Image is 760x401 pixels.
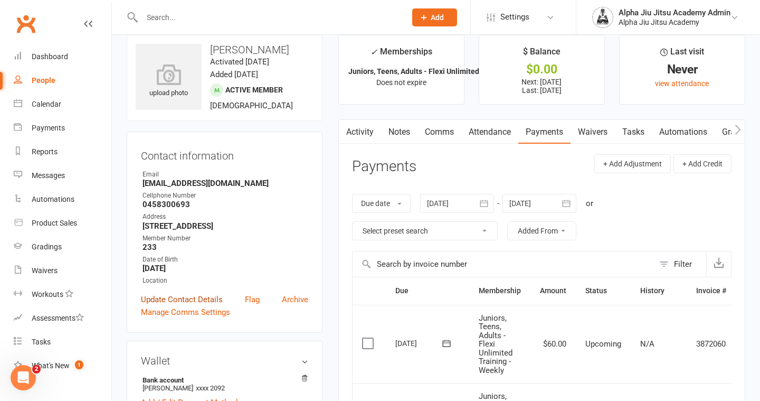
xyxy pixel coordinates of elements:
[640,339,654,349] span: N/A
[615,120,652,144] a: Tasks
[14,306,111,330] a: Assessments
[32,361,70,370] div: What's New
[674,258,692,271] div: Filter
[245,293,260,306] a: Flag
[14,259,111,283] a: Waivers
[507,221,576,240] button: Added From
[654,251,706,277] button: Filter
[631,277,687,304] th: History
[571,120,615,144] a: Waivers
[14,211,111,235] a: Product Sales
[530,305,576,384] td: $60.00
[461,120,518,144] a: Attendance
[139,10,398,25] input: Search...
[576,277,631,304] th: Status
[32,76,55,85] div: People
[592,7,613,28] img: thumb_image1751406779.png
[14,140,111,164] a: Reports
[32,243,62,251] div: Gradings
[32,314,84,322] div: Assessments
[32,266,58,275] div: Waivers
[141,306,230,319] a: Manage Comms Settings
[225,86,283,94] span: Active member
[14,92,111,116] a: Calendar
[395,335,444,351] div: [DATE]
[142,276,308,286] div: Location
[141,355,308,367] h3: Wallet
[142,264,308,273] strong: [DATE]
[142,243,308,252] strong: 233
[352,158,416,175] h3: Payments
[530,277,576,304] th: Amount
[210,70,258,79] time: Added [DATE]
[500,5,529,29] span: Settings
[14,354,111,378] a: What's New1
[32,338,51,346] div: Tasks
[14,235,111,259] a: Gradings
[141,293,223,306] a: Update Contact Details
[687,305,736,384] td: 3872060
[14,283,111,306] a: Workouts
[594,154,671,173] button: + Add Adjustment
[32,52,68,61] div: Dashboard
[431,13,444,22] span: Add
[11,365,36,390] iframe: Intercom live chat
[655,79,709,88] a: view attendance
[32,147,58,156] div: Reports
[386,277,469,304] th: Due
[489,64,595,75] div: $0.00
[210,57,269,67] time: Activated [DATE]
[479,313,512,375] span: Juniors, Teens, Adults - Flexi Unlimited Training - Weekly
[14,116,111,140] a: Payments
[142,200,308,209] strong: 0458300693
[673,154,731,173] button: + Add Credit
[370,47,377,57] i: ✓
[210,101,293,110] span: [DEMOGRAPHIC_DATA]
[629,64,735,75] div: Never
[142,376,303,384] strong: Bank account
[585,339,621,349] span: Upcoming
[14,330,111,354] a: Tasks
[417,120,461,144] a: Comms
[586,197,593,210] div: or
[353,251,654,277] input: Search by invoice number
[141,375,308,394] li: [PERSON_NAME]
[348,67,491,76] strong: Juniors, Teens, Adults - Flexi Unlimited T...
[32,365,41,374] span: 2
[489,78,595,95] p: Next: [DATE] Last: [DATE]
[13,11,39,37] a: Clubworx
[660,45,704,64] div: Last visit
[339,120,381,144] a: Activity
[412,8,457,26] button: Add
[142,234,308,244] div: Member Number
[32,290,63,299] div: Workouts
[32,195,74,203] div: Automations
[142,212,308,222] div: Address
[619,8,730,17] div: Alpha Jiu Jitsu Academy Admin
[14,69,111,92] a: People
[32,219,77,227] div: Product Sales
[142,255,308,265] div: Date of Birth
[282,293,308,306] a: Archive
[196,384,225,392] span: xxxx 2092
[141,146,308,162] h3: Contact information
[619,17,730,27] div: Alpha Jiu Jitsu Academy
[14,45,111,69] a: Dashboard
[469,277,530,304] th: Membership
[142,191,308,201] div: Cellphone Number
[652,120,715,144] a: Automations
[32,171,65,180] div: Messages
[523,45,560,64] div: $ Balance
[370,45,432,64] div: Memberships
[381,120,417,144] a: Notes
[136,44,313,55] h3: [PERSON_NAME]
[518,120,571,144] a: Payments
[376,78,426,87] span: Does not expire
[142,170,308,180] div: Email
[352,194,411,213] button: Due date
[75,360,83,369] span: 1
[32,124,65,132] div: Payments
[14,164,111,188] a: Messages
[687,277,736,304] th: Invoice #
[32,100,61,108] div: Calendar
